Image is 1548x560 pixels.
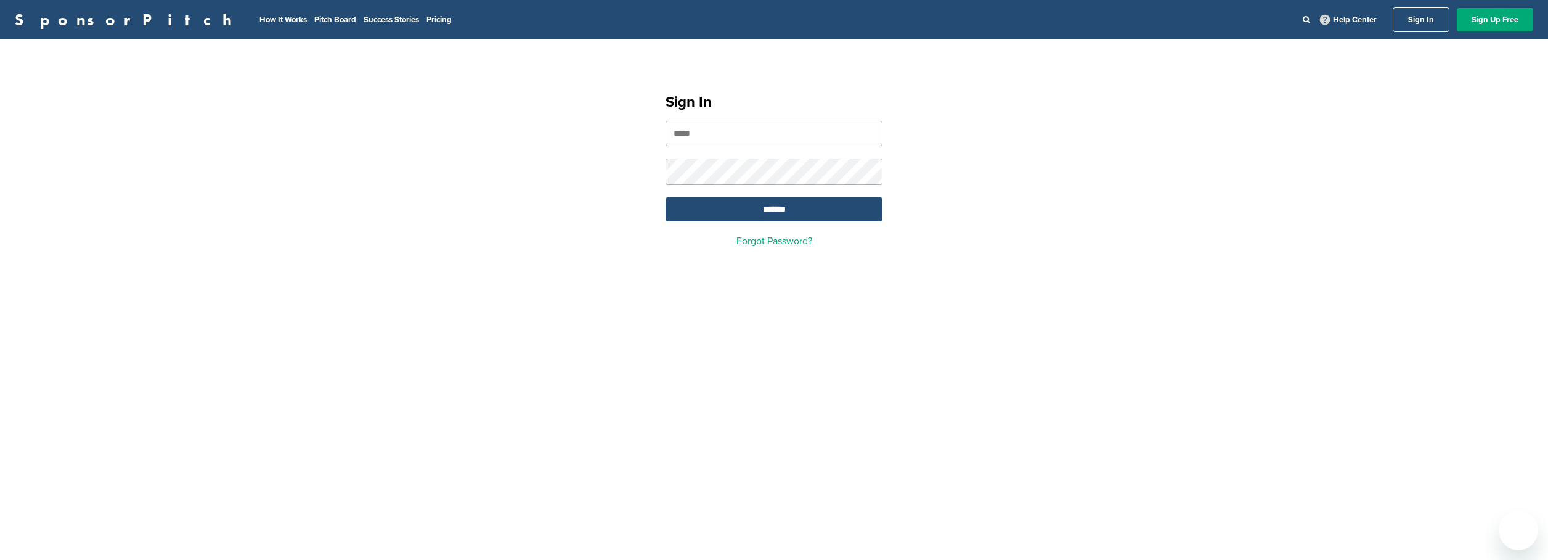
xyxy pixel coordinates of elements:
a: Sign In [1393,7,1449,32]
a: SponsorPitch [15,12,240,28]
a: Pitch Board [314,15,356,25]
a: Help Center [1318,12,1379,27]
h1: Sign In [666,91,882,113]
a: How It Works [259,15,307,25]
iframe: Button to launch messaging window [1499,511,1538,550]
a: Success Stories [364,15,419,25]
a: Pricing [426,15,452,25]
a: Forgot Password? [736,235,812,247]
a: Sign Up Free [1457,8,1533,31]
